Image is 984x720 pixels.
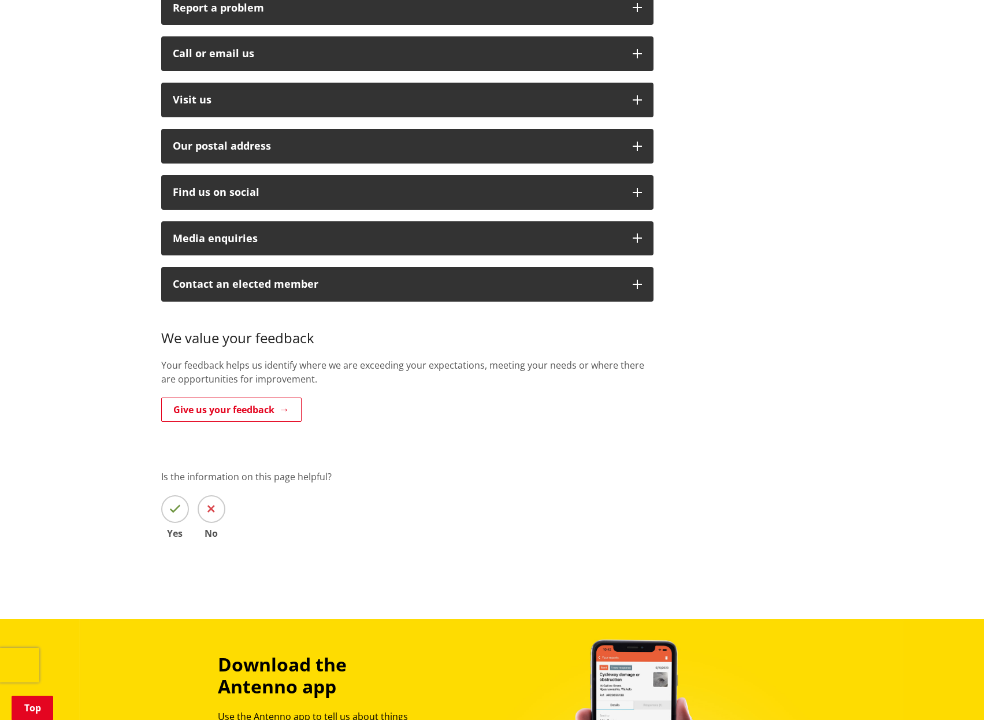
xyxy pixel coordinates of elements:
h3: Download the Antenno app [218,654,427,698]
button: Call or email us [161,36,653,71]
p: Visit us [173,94,621,106]
button: Media enquiries [161,221,653,256]
p: Contact an elected member [173,279,621,290]
button: Visit us [161,83,653,117]
span: Yes [161,529,189,538]
p: Is the information on this page helpful? [161,470,823,484]
button: Contact an elected member [161,267,653,302]
p: Report a problem [173,2,621,14]
h3: We value your feedback [161,313,653,347]
h2: Our postal address [173,140,621,152]
button: Find us on social [161,175,653,210]
div: Media enquiries [173,233,621,244]
iframe: Messenger Launcher [931,671,972,713]
div: Call or email us [173,48,621,60]
div: Find us on social [173,187,621,198]
a: Give us your feedback [161,398,302,422]
p: Your feedback helps us identify where we are exceeding your expectations, meeting your needs or w... [161,358,653,386]
button: Our postal address [161,129,653,164]
a: Top [12,696,53,720]
span: No [198,529,225,538]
